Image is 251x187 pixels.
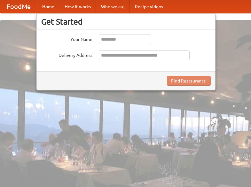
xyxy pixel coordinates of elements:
[0,0,37,13] a: FoodMe
[59,0,96,13] a: How it works
[41,17,211,27] h3: Get Started
[167,76,211,86] button: Find Restaurants!
[41,51,92,58] label: Delivery Address
[130,0,168,13] a: Recipe videos
[41,35,92,43] label: Your Name
[96,0,130,13] a: Who we are
[37,0,59,13] a: Home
